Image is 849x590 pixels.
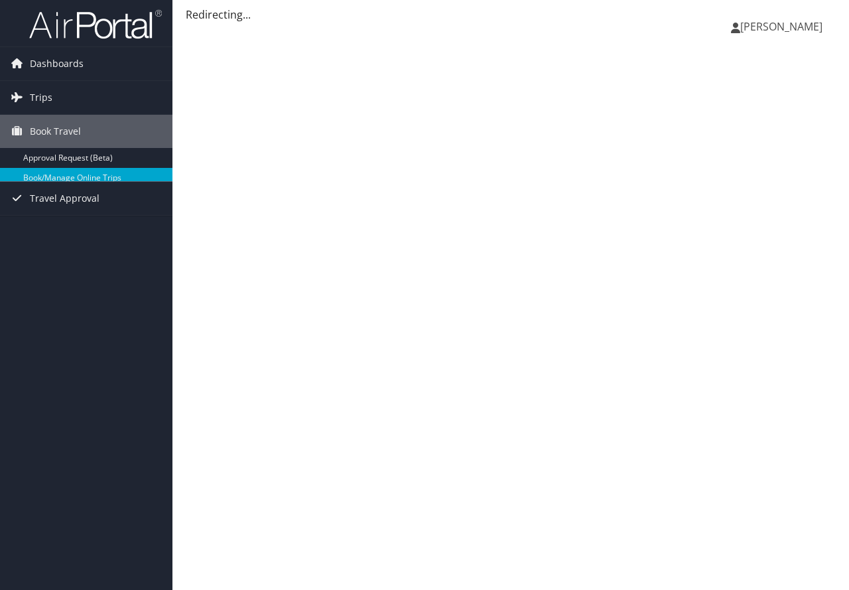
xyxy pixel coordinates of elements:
[30,115,81,148] span: Book Travel
[30,47,84,80] span: Dashboards
[731,7,836,46] a: [PERSON_NAME]
[186,7,836,23] div: Redirecting...
[30,182,99,215] span: Travel Approval
[30,81,52,114] span: Trips
[740,19,822,34] span: [PERSON_NAME]
[29,9,162,40] img: airportal-logo.png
